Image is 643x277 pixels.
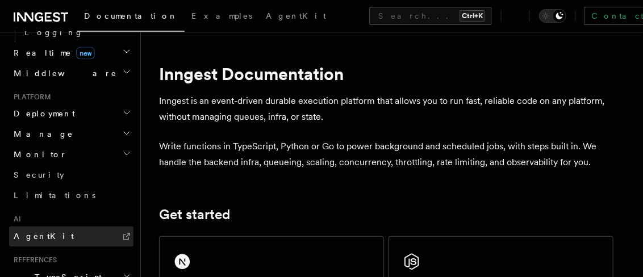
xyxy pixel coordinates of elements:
span: Monitor [9,149,67,161]
p: Inngest is an event-driven durable execution platform that allows you to run fast, reliable code ... [159,93,613,125]
button: Toggle dark mode [539,9,566,23]
a: Security [9,165,133,186]
span: Documentation [84,11,178,20]
button: Middleware [9,63,133,83]
span: Realtime [9,47,95,58]
p: Write functions in TypeScript, Python or Go to power background and scheduled jobs, with steps bu... [159,138,613,170]
span: AI [9,215,21,224]
a: AgentKit [9,226,133,247]
span: AgentKit [266,11,326,20]
button: Manage [9,124,133,145]
button: Monitor [9,145,133,165]
span: References [9,256,57,265]
a: Documentation [77,3,185,32]
a: Limitations [9,186,133,206]
span: Examples [191,11,252,20]
h1: Inngest Documentation [159,64,613,84]
span: Platform [9,93,51,102]
a: AgentKit [259,3,333,31]
span: Limitations [14,191,95,200]
button: Deployment [9,104,133,124]
a: Examples [185,3,259,31]
span: Logging [24,28,83,37]
a: Get started [159,207,230,223]
span: Manage [9,129,73,140]
span: Security [14,171,64,180]
button: Search...Ctrl+K [369,7,492,25]
button: Realtimenew [9,43,133,63]
span: new [76,47,95,60]
span: AgentKit [14,232,74,241]
span: Deployment [9,108,75,120]
a: Logging [20,22,133,43]
span: Middleware [9,68,117,79]
kbd: Ctrl+K [460,10,485,22]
